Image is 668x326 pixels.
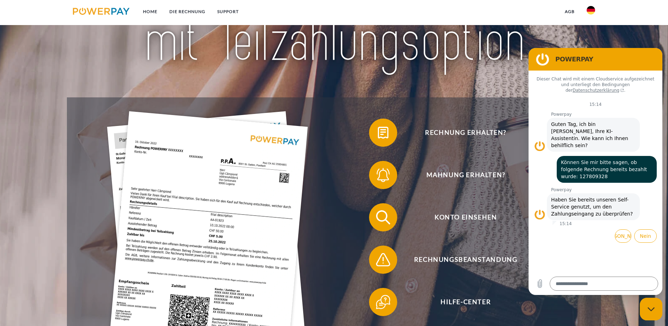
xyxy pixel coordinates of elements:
img: qb_warning.svg [374,251,392,268]
button: Konto einsehen [369,203,552,231]
span: Rechnungsbeanstandung [379,246,552,274]
button: Rechnung erhalten? [369,119,552,147]
a: agb [559,5,581,18]
span: Hilfe-Center [379,288,552,316]
button: Hilfe-Center [369,288,552,316]
span: Konto einsehen [379,203,552,231]
a: DIE RECHNUNG [163,5,211,18]
img: qb_bill.svg [374,124,392,141]
span: Rechnung erhalten? [379,119,552,147]
span: Mahnung erhalten? [379,161,552,189]
iframe: Messaging-Fenster [529,48,662,295]
img: de [587,6,595,14]
img: qb_help.svg [374,293,392,311]
button: Mahnung erhalten? [369,161,552,189]
a: SUPPORT [211,5,245,18]
img: logo-powerpay.svg [73,8,130,15]
img: qb_bell.svg [374,166,392,184]
img: qb_search.svg [374,209,392,226]
a: Home [137,5,163,18]
button: Rechnungsbeanstandung [369,246,552,274]
iframe: Schaltfläche zum Öffnen des Messaging-Fensters; Konversation läuft [640,298,662,320]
